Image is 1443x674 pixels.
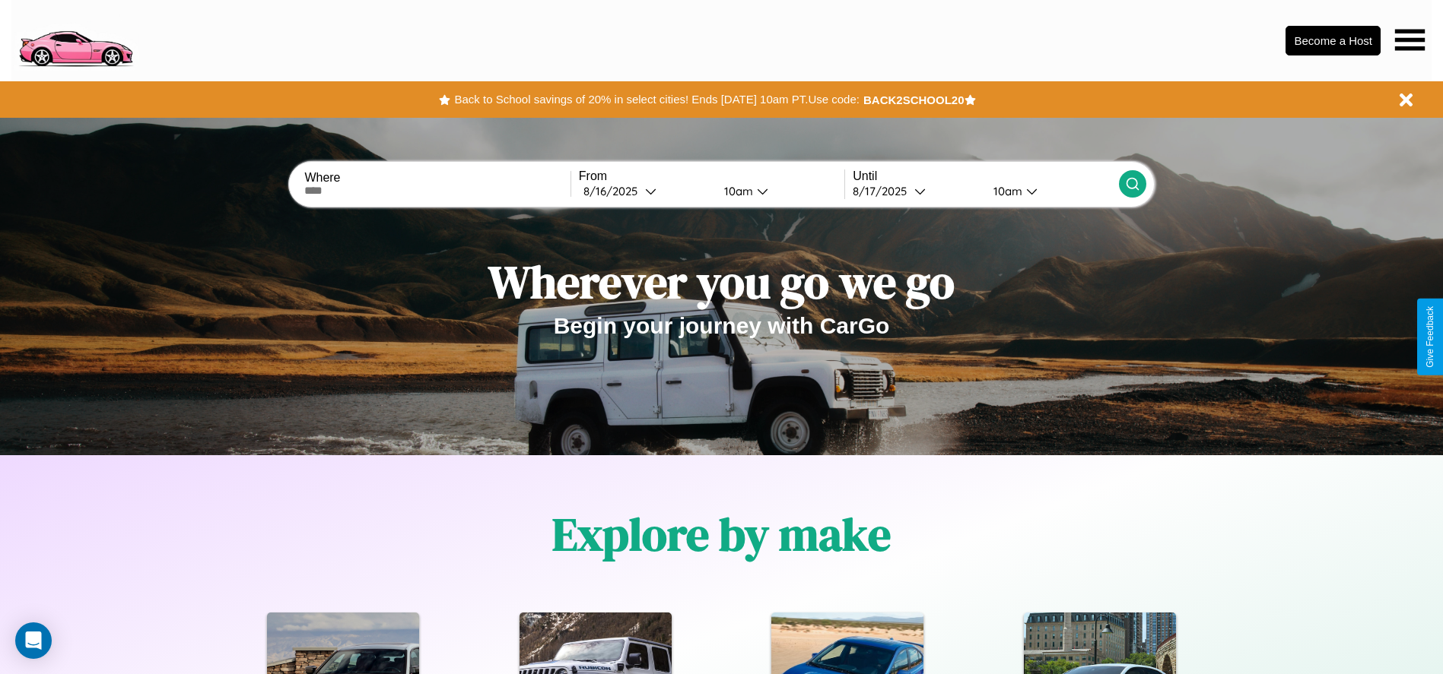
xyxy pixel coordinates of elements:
[552,503,891,565] h1: Explore by make
[712,183,845,199] button: 10am
[853,184,914,198] div: 8 / 17 / 2025
[1286,26,1381,55] button: Become a Host
[986,184,1026,198] div: 10am
[853,169,1118,183] label: Until
[450,89,863,110] button: Back to School savings of 20% in select cities! Ends [DATE] 10am PT.Use code:
[304,171,570,185] label: Where
[579,183,712,199] button: 8/16/2025
[717,184,757,198] div: 10am
[1425,306,1435,368] div: Give Feedback
[11,8,139,71] img: logo
[579,169,844,183] label: From
[981,183,1119,199] button: 10am
[15,622,52,659] div: Open Intercom Messenger
[583,184,645,198] div: 8 / 16 / 2025
[863,93,965,106] b: BACK2SCHOOL20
